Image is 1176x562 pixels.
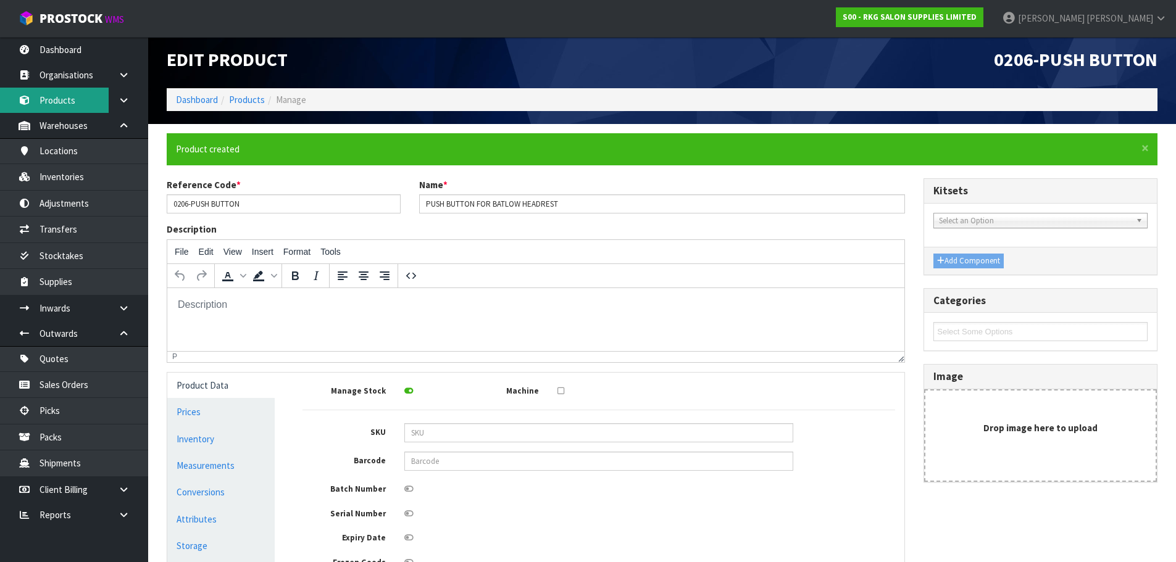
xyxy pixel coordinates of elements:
[306,265,327,286] button: Italic
[191,265,212,286] button: Redo
[939,213,1131,228] span: Select an Option
[176,143,240,155] span: Product created
[19,10,34,26] img: cube-alt.png
[175,247,189,257] span: File
[1086,12,1153,24] span: [PERSON_NAME]
[293,529,395,544] label: Expiry Date
[836,7,983,27] a: S00 - RKG SALON SUPPLIES LIMITED
[994,48,1157,71] span: 0206-PUSH BUTTON
[933,371,1148,382] h3: Image
[167,533,275,558] a: Storage
[293,382,395,397] label: Manage Stock
[167,178,241,191] label: Reference Code
[252,247,273,257] span: Insert
[419,194,906,213] input: Name
[170,265,191,286] button: Undo
[176,94,218,105] a: Dashboard
[167,288,904,351] iframe: Rich Text Area. Press ALT-0 for help.
[167,426,275,452] a: Inventory
[276,94,306,105] span: Manage
[223,247,242,257] span: View
[105,14,124,25] small: WMS
[229,94,265,105] a: Products
[167,506,275,532] a: Attributes
[401,265,422,286] button: Source code
[199,247,214,257] span: Edit
[404,452,793,471] input: Barcode
[419,178,448,191] label: Name
[293,480,395,495] label: Batch Number
[895,352,905,362] div: Resize
[167,194,401,213] input: Reference Code
[933,185,1148,197] h3: Kitsets
[40,10,102,27] span: ProStock
[983,422,1098,434] strong: Drop image here to upload
[293,423,395,439] label: SKU
[167,479,275,505] a: Conversions
[1018,12,1085,24] span: [PERSON_NAME]
[167,373,275,398] a: Product Data
[1141,139,1149,157] span: ×
[217,265,248,286] div: Text color
[283,247,311,257] span: Format
[167,453,275,478] a: Measurements
[404,423,793,442] input: SKU
[293,505,395,520] label: Serial Number
[446,382,548,397] label: Machine
[167,48,288,71] span: Edit Product
[933,295,1148,307] h3: Categories
[933,254,1004,268] button: Add Component
[172,352,177,361] div: p
[293,452,395,467] label: Barcode
[248,265,279,286] div: Background color
[320,247,341,257] span: Tools
[353,265,374,286] button: Align center
[285,265,306,286] button: Bold
[843,12,977,22] strong: S00 - RKG SALON SUPPLIES LIMITED
[374,265,395,286] button: Align right
[332,265,353,286] button: Align left
[167,399,275,424] a: Prices
[167,223,217,236] label: Description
